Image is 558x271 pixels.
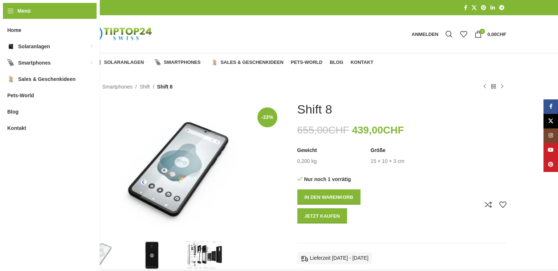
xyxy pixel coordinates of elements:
[543,128,558,143] a: Instagram Social Link
[140,83,150,91] a: Shift
[487,32,506,37] bdi: 0,00
[291,59,322,65] span: Pets-World
[220,59,283,65] span: Sales & Geschenkideen
[297,147,506,165] table: Produktdetails
[488,3,497,13] a: LinkedIn Social Link
[297,208,347,223] button: Jetzt kaufen
[543,157,558,172] a: Pinterest Social Link
[257,107,277,127] span: -33%
[543,114,558,128] a: X Social Link
[7,24,21,37] span: Home
[297,147,317,154] span: Gewicht
[74,83,173,91] nav: Breadcrumb
[479,3,488,13] a: Pinterest Social Link
[211,59,218,66] img: Sales & Geschenkideen
[155,59,161,66] img: Smartphones
[469,3,479,13] a: X Social Link
[297,252,372,264] div: Lieferzeit [DATE] - [DATE]
[383,124,404,136] span: CHF
[471,27,510,41] a: 0 0,00CHF
[330,59,343,65] span: Blog
[164,59,200,65] span: Smartphones
[7,105,19,118] span: Blog
[74,102,283,237] img: SHIFTphone-8
[104,59,144,65] span: Solaranlagen
[297,124,349,136] bdi: 655,00
[497,32,506,37] span: CHF
[371,147,386,154] span: Größe
[157,83,173,91] span: Shift 8
[102,83,133,91] a: Smartphones
[18,40,50,53] span: Solaranlagen
[498,82,506,91] a: Nächstes Produkt
[211,55,283,70] a: Sales & Geschenkideen
[291,55,322,70] a: Pets-World
[297,176,398,182] p: Nur noch 1 vorrätig
[462,3,469,13] a: Facebook Social Link
[74,31,164,37] a: Logo der Website
[17,7,31,15] span: Menü
[497,3,506,13] a: Telegram Social Link
[7,89,34,102] span: Pets-World
[543,143,558,157] a: YouTube Social Link
[408,27,442,41] a: Anmelden
[351,55,374,70] a: Kontakt
[412,32,439,37] span: Anmelden
[371,158,404,165] td: 15 × 10 × 3 cm
[480,82,489,91] a: Vorheriges Produkt
[297,189,361,205] button: In den Warenkorb
[7,59,15,66] img: Smartphones
[155,55,204,70] a: Smartphones
[18,73,76,86] span: Sales & Geschenkideen
[480,29,485,34] span: 0
[328,124,349,136] span: CHF
[18,56,50,69] span: Smartphones
[70,55,377,70] div: Hauptnavigation
[7,43,15,50] img: Solaranlagen
[7,122,26,135] span: Kontakt
[297,158,317,165] td: 0,200 kg
[95,55,148,70] a: Solaranlagen
[352,124,404,136] bdi: 439,00
[543,99,558,114] a: Facebook Social Link
[330,55,343,70] a: Blog
[7,75,15,83] img: Sales & Geschenkideen
[442,27,456,41] a: Suche
[351,59,374,65] span: Kontakt
[297,102,332,117] h1: Shift 8
[456,27,471,41] div: Meine Wunschliste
